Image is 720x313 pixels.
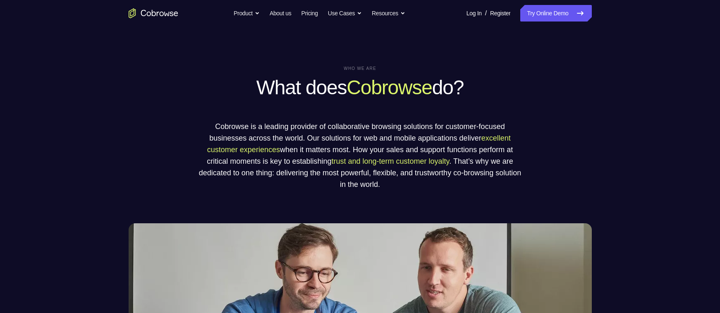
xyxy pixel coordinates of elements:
[199,74,521,101] h1: What does do?
[270,5,291,22] a: About us
[485,8,487,18] span: /
[372,5,405,22] button: Resources
[129,8,178,18] a: Go to the home page
[347,76,432,98] span: Cobrowse
[331,157,449,165] span: trust and long-term customer loyalty
[520,5,591,22] a: Try Online Demo
[328,5,362,22] button: Use Cases
[490,5,510,22] a: Register
[301,5,318,22] a: Pricing
[199,121,521,190] p: Cobrowse is a leading provider of collaborative browsing solutions for customer-focused businesse...
[199,66,521,71] span: Who we are
[466,5,482,22] a: Log In
[234,5,260,22] button: Product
